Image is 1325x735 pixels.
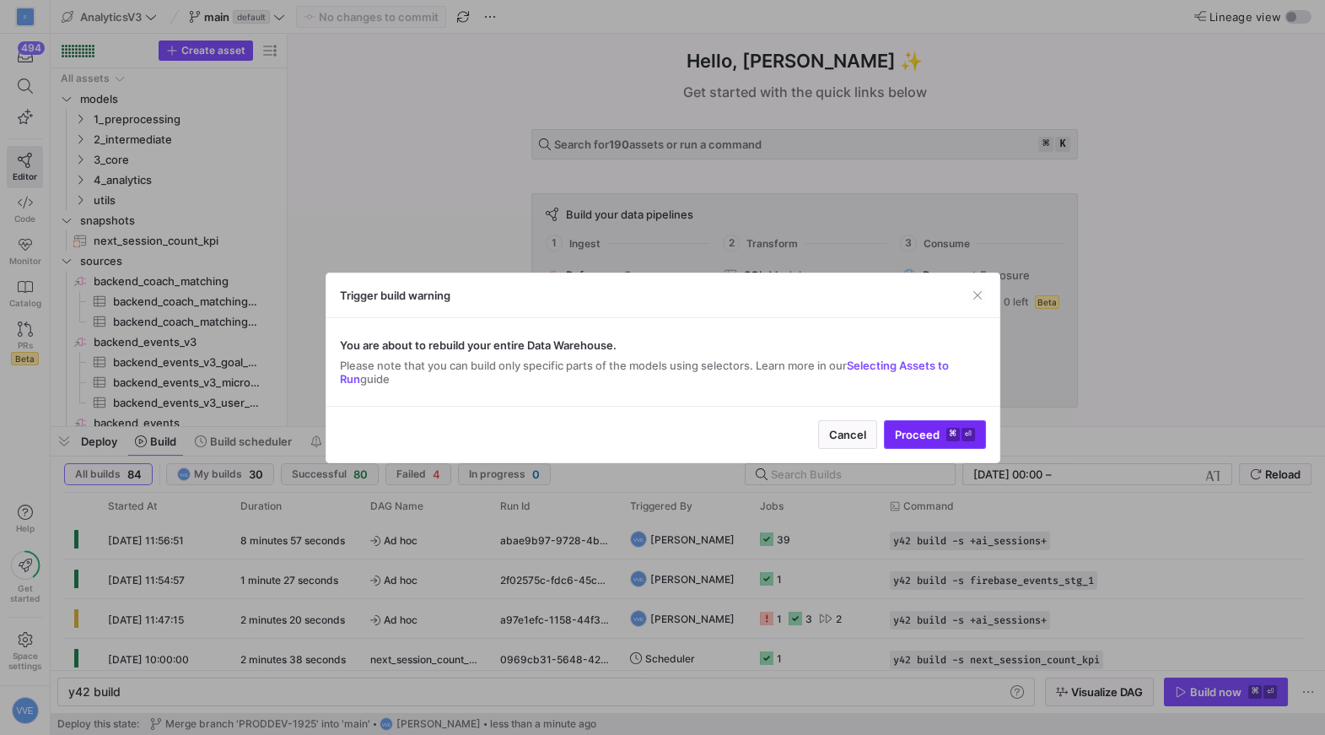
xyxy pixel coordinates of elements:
[340,289,450,302] h3: Trigger build warning
[961,428,975,441] kbd: ⏎
[340,338,986,352] span: You are about to rebuild your entire Data Warehouse.
[340,359,949,386] a: Selecting Assets to Run
[895,428,975,441] span: Proceed
[946,428,960,441] kbd: ⌘
[340,359,986,386] span: Please note that you can build only specific parts of the models using selectors. Learn more in o...
[818,420,877,449] button: Cancel
[884,420,986,449] button: Proceed⌘⏎
[829,428,866,441] span: Cancel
